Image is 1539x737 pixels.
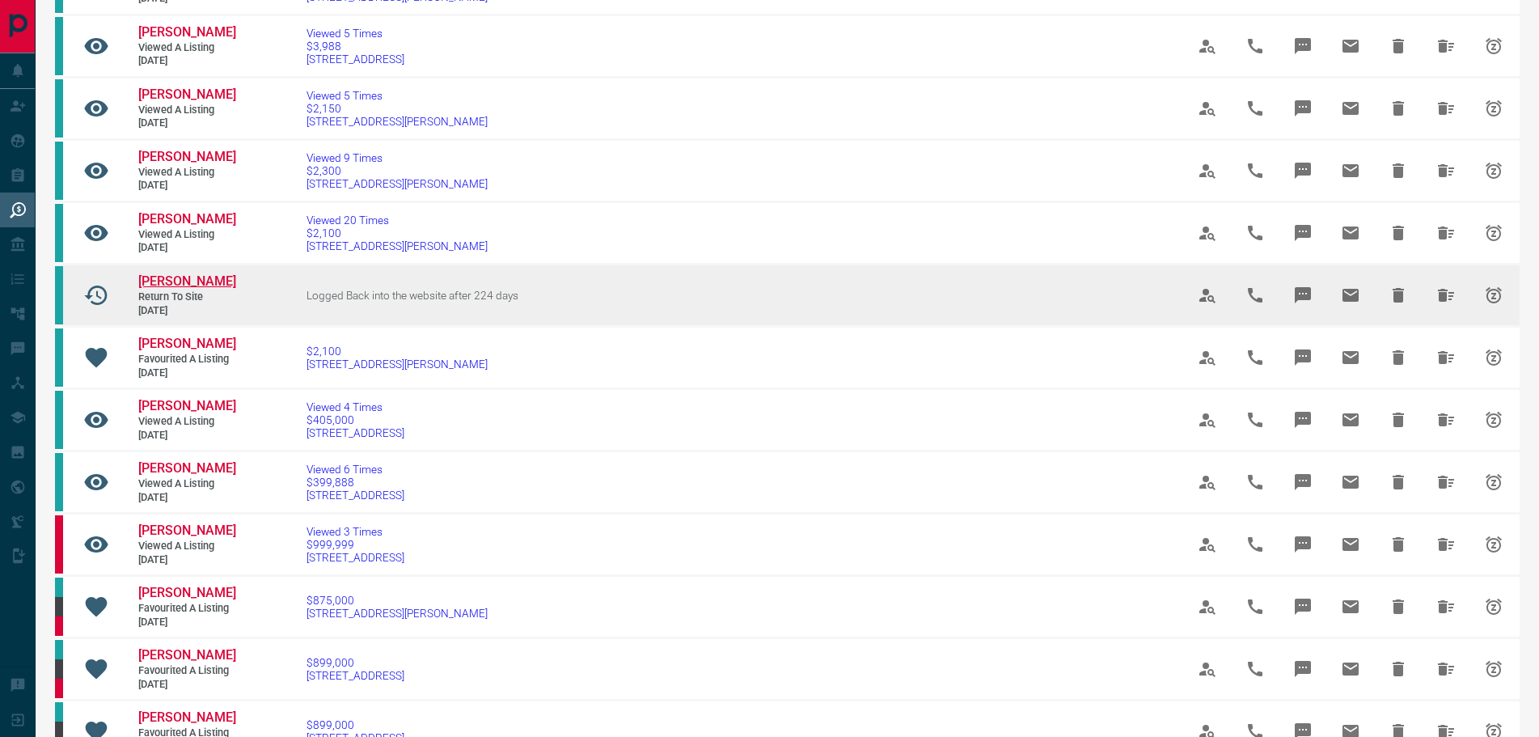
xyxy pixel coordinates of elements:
[307,214,488,227] span: Viewed 20 Times
[138,647,235,664] a: [PERSON_NAME]
[138,398,236,413] span: [PERSON_NAME]
[307,607,488,620] span: [STREET_ADDRESS][PERSON_NAME]
[138,290,235,304] span: Return to Site
[1283,525,1322,564] span: Message
[1188,214,1227,252] span: View Profile
[138,54,235,68] span: [DATE]
[138,540,235,553] span: Viewed a Listing
[1188,151,1227,190] span: View Profile
[1474,587,1513,626] span: Snooze
[1427,276,1465,315] span: Hide All from Jennifer Goffenberg
[307,151,488,190] a: Viewed 9 Times$2,300[STREET_ADDRESS][PERSON_NAME]
[307,656,404,682] a: $899,000[STREET_ADDRESS]
[1188,525,1227,564] span: View Profile
[1331,463,1370,502] span: Email
[1188,338,1227,377] span: View Profile
[307,27,404,40] span: Viewed 5 Times
[1427,27,1465,66] span: Hide All from Lisa Le
[1236,276,1275,315] span: Call
[1427,151,1465,190] span: Hide All from Sharmila Prabu
[55,17,63,75] div: condos.ca
[138,429,235,443] span: [DATE]
[307,656,404,669] span: $899,000
[138,477,235,491] span: Viewed a Listing
[138,553,235,567] span: [DATE]
[1427,587,1465,626] span: Hide All from Devangini Mishra
[1474,338,1513,377] span: Snooze
[307,40,404,53] span: $3,988
[138,398,235,415] a: [PERSON_NAME]
[138,24,236,40] span: [PERSON_NAME]
[138,273,235,290] a: [PERSON_NAME]
[1236,214,1275,252] span: Call
[307,525,404,564] a: Viewed 3 Times$999,999[STREET_ADDRESS]
[1474,525,1513,564] span: Snooze
[1236,151,1275,190] span: Call
[307,669,404,682] span: [STREET_ADDRESS]
[138,647,236,663] span: [PERSON_NAME]
[1188,650,1227,688] span: View Profile
[307,115,488,128] span: [STREET_ADDRESS][PERSON_NAME]
[307,345,488,371] a: $2,100[STREET_ADDRESS][PERSON_NAME]
[307,227,488,239] span: $2,100
[138,602,235,616] span: Favourited a Listing
[1283,338,1322,377] span: Message
[1474,276,1513,315] span: Snooze
[55,266,63,324] div: condos.ca
[138,664,235,678] span: Favourited a Listing
[1379,338,1418,377] span: Hide
[138,166,235,180] span: Viewed a Listing
[1427,650,1465,688] span: Hide All from Devangini Mishra
[1331,650,1370,688] span: Email
[307,164,488,177] span: $2,300
[1283,276,1322,315] span: Message
[138,211,235,228] a: [PERSON_NAME]
[138,353,235,366] span: Favourited a Listing
[1379,27,1418,66] span: Hide
[138,678,235,692] span: [DATE]
[1427,338,1465,377] span: Hide All from Shentell Torres
[307,538,404,551] span: $999,999
[55,328,63,387] div: condos.ca
[307,89,488,128] a: Viewed 5 Times$2,150[STREET_ADDRESS][PERSON_NAME]
[1331,276,1370,315] span: Email
[55,578,63,597] div: condos.ca
[307,89,488,102] span: Viewed 5 Times
[138,585,235,602] a: [PERSON_NAME]
[1379,650,1418,688] span: Hide
[1474,650,1513,688] span: Snooze
[1331,151,1370,190] span: Email
[55,640,63,659] div: condos.ca
[307,551,404,564] span: [STREET_ADDRESS]
[1474,151,1513,190] span: Snooze
[1474,214,1513,252] span: Snooze
[1188,89,1227,128] span: View Profile
[1188,463,1227,502] span: View Profile
[307,426,404,439] span: [STREET_ADDRESS]
[55,616,63,636] div: property.ca
[1236,525,1275,564] span: Call
[307,718,404,731] span: $899,000
[138,709,236,725] span: [PERSON_NAME]
[55,204,63,262] div: condos.ca
[307,177,488,190] span: [STREET_ADDRESS][PERSON_NAME]
[1236,338,1275,377] span: Call
[1331,400,1370,439] span: Email
[138,24,235,41] a: [PERSON_NAME]
[138,116,235,130] span: [DATE]
[138,87,236,102] span: [PERSON_NAME]
[1188,27,1227,66] span: View Profile
[138,241,235,255] span: [DATE]
[1331,338,1370,377] span: Email
[138,304,235,318] span: [DATE]
[138,415,235,429] span: Viewed a Listing
[138,149,235,166] a: [PERSON_NAME]
[138,336,236,351] span: [PERSON_NAME]
[1283,27,1322,66] span: Message
[138,709,235,726] a: [PERSON_NAME]
[307,345,488,358] span: $2,100
[1474,400,1513,439] span: Snooze
[138,460,235,477] a: [PERSON_NAME]
[138,523,236,538] span: [PERSON_NAME]
[1331,525,1370,564] span: Email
